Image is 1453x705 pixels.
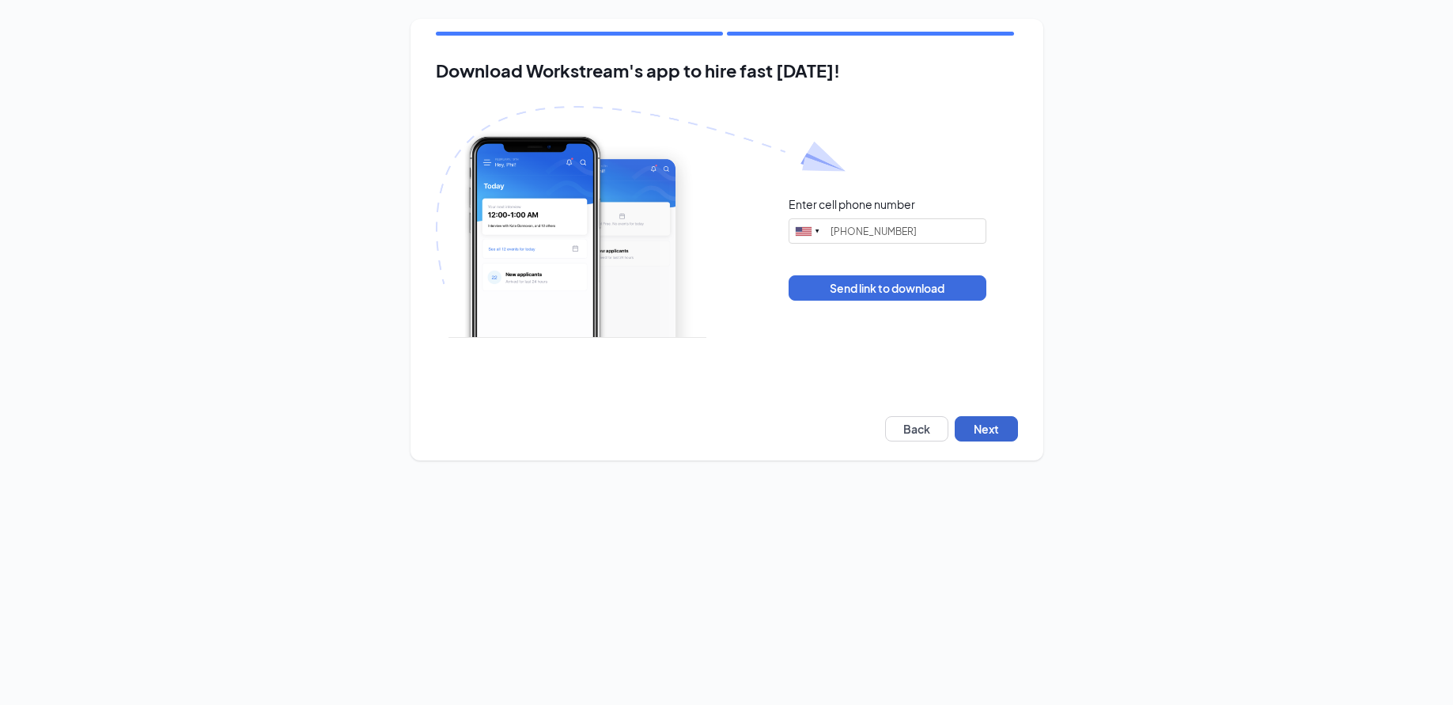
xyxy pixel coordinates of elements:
[789,275,986,301] button: Send link to download
[789,218,986,244] input: (201) 555-0123
[436,106,846,338] img: Download Workstream's app with paper plane
[789,219,826,243] div: United States: +1
[789,196,915,212] div: Enter cell phone number
[436,61,1018,81] h2: Download Workstream's app to hire fast [DATE]!
[885,416,948,442] button: Back
[955,416,1018,442] button: Next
